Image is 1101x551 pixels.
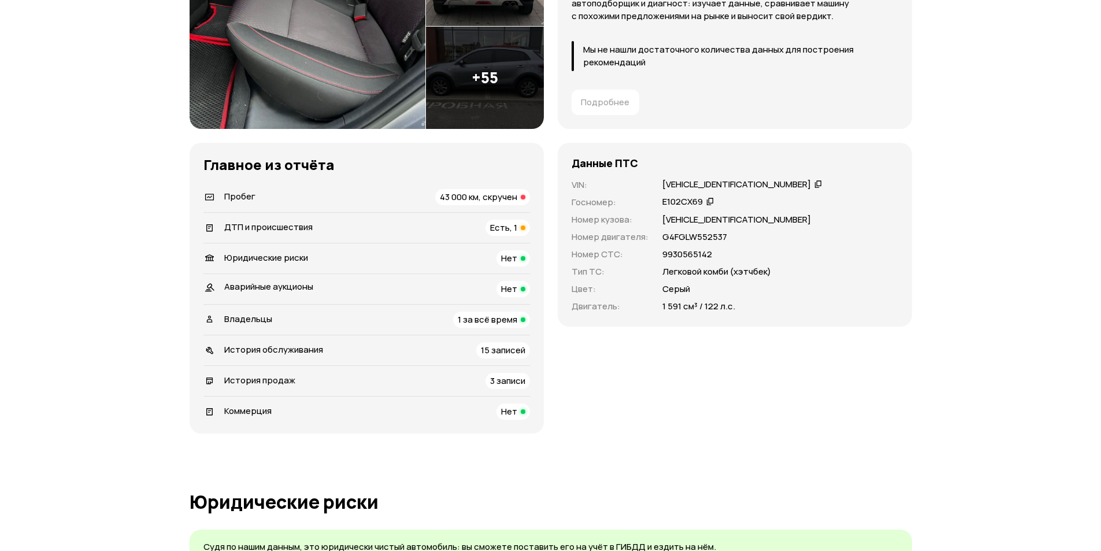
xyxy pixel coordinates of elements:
[572,157,638,169] h4: Данные ПТС
[224,313,272,325] span: Владельцы
[224,221,313,233] span: ДТП и происшествия
[501,252,517,264] span: Нет
[662,196,703,208] div: Е102СХ69
[572,196,648,209] p: Госномер :
[190,491,912,512] h1: Юридические риски
[501,283,517,295] span: Нет
[662,265,771,278] p: Легковой комби (хэтчбек)
[662,248,712,261] p: 9930565142
[572,283,648,295] p: Цвет :
[481,344,525,356] span: 15 записей
[224,252,308,264] span: Юридические риски
[224,405,272,417] span: Коммерция
[490,221,517,234] span: Есть, 1
[572,265,648,278] p: Тип ТС :
[458,313,517,326] span: 1 за всё время
[224,374,295,386] span: История продаж
[662,283,690,295] p: Серый
[501,405,517,417] span: Нет
[572,300,648,313] p: Двигатель :
[662,179,811,191] div: [VEHICLE_IDENTIFICATION_NUMBER]
[662,300,735,313] p: 1 591 см³ / 122 л.с.
[572,248,648,261] p: Номер СТС :
[572,213,648,226] p: Номер кузова :
[224,190,255,202] span: Пробег
[203,157,530,173] h3: Главное из отчёта
[224,280,313,293] span: Аварийные аукционы
[224,343,323,356] span: История обслуживания
[440,191,517,203] span: 43 000 км, скручен
[572,179,648,191] p: VIN :
[572,231,648,243] p: Номер двигателя :
[662,213,811,226] p: [VEHICLE_IDENTIFICATION_NUMBER]
[662,231,727,243] p: G4FGLW552537
[490,375,525,387] span: 3 записи
[583,43,898,69] p: Мы не нашли достаточного количества данных для построения рекомендаций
